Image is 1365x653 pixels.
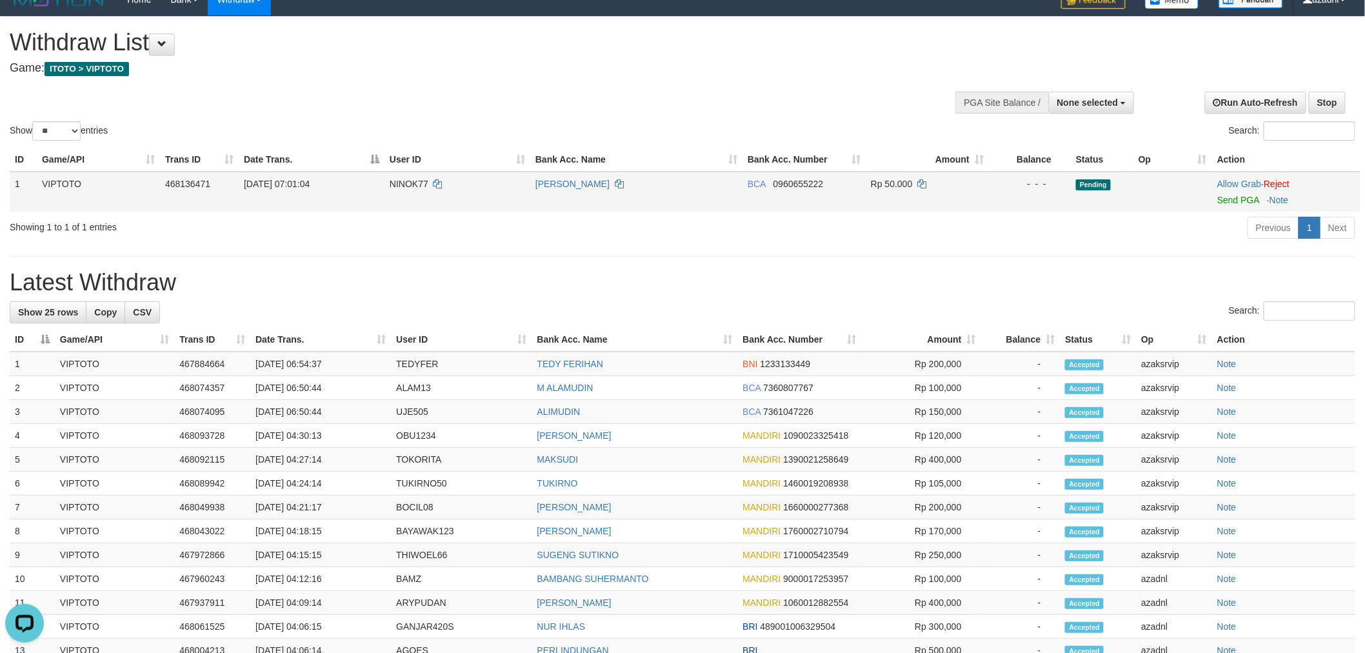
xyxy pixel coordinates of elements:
span: MANDIRI [742,574,781,584]
span: Accepted [1065,574,1104,585]
td: 8 [10,519,55,543]
span: Accepted [1065,527,1104,537]
a: Next [1320,217,1355,239]
td: [DATE] 06:50:44 [250,400,391,424]
span: Copy 1710005423549 to clipboard [783,550,848,560]
td: [DATE] 04:21:17 [250,496,391,519]
td: ALAM13 [391,376,532,400]
td: Rp 105,000 [861,472,981,496]
td: azaksrvip [1136,519,1212,543]
span: Accepted [1065,455,1104,466]
button: Open LiveChat chat widget [5,5,44,44]
input: Search: [1264,121,1355,141]
a: [PERSON_NAME] [537,502,612,512]
td: 467937911 [174,591,250,615]
td: 3 [10,400,55,424]
span: Show 25 rows [18,307,78,317]
span: Copy 7360807767 to clipboard [763,383,813,393]
td: 467960243 [174,567,250,591]
span: CSV [133,307,152,317]
td: VIPTOTO [37,172,160,212]
span: Copy 489001006329504 to clipboard [761,621,836,632]
td: azadnl [1136,567,1212,591]
a: SUGENG SUTIKNO [537,550,619,560]
td: - [981,615,1061,639]
span: MANDIRI [742,478,781,488]
td: 2 [10,376,55,400]
th: Action [1212,148,1360,172]
td: OBU1234 [391,424,532,448]
a: M ALAMUDIN [537,383,593,393]
td: - [981,496,1061,519]
a: Note [1217,383,1237,393]
td: BOCIL08 [391,496,532,519]
td: VIPTOTO [55,400,174,424]
td: 468043022 [174,519,250,543]
td: VIPTOTO [55,376,174,400]
td: azaksrvip [1136,448,1212,472]
span: MANDIRI [742,454,781,465]
td: - [981,352,1061,376]
td: VIPTOTO [55,496,174,519]
span: BRI [742,621,757,632]
td: VIPTOTO [55,424,174,448]
td: TUKIRNO50 [391,472,532,496]
td: 468089942 [174,472,250,496]
th: User ID: activate to sort column ascending [384,148,530,172]
span: Accepted [1065,359,1104,370]
td: [DATE] 04:09:14 [250,591,391,615]
a: Stop [1309,92,1346,114]
a: Note [1217,430,1237,441]
td: azaksrvip [1136,424,1212,448]
td: [DATE] 04:12:16 [250,567,391,591]
td: - [981,400,1061,424]
span: 468136471 [165,179,210,189]
td: 467972866 [174,543,250,567]
td: 468049938 [174,496,250,519]
span: Copy 9000017253957 to clipboard [783,574,848,584]
th: Date Trans.: activate to sort column descending [239,148,384,172]
span: Copy 1660000277368 to clipboard [783,502,848,512]
td: Rp 170,000 [861,519,981,543]
th: Amount: activate to sort column ascending [861,328,981,352]
label: Search: [1229,301,1355,321]
span: Copy 1390021258649 to clipboard [783,454,848,465]
span: · [1217,179,1264,189]
td: Rp 400,000 [861,591,981,615]
td: VIPTOTO [55,519,174,543]
td: 1 [10,172,37,212]
th: Trans ID: activate to sort column ascending [174,328,250,352]
th: Trans ID: activate to sort column ascending [160,148,239,172]
span: Accepted [1065,550,1104,561]
td: VIPTOTO [55,472,174,496]
th: Bank Acc. Name: activate to sort column ascending [532,328,738,352]
span: BCA [742,383,761,393]
a: Run Auto-Refresh [1205,92,1306,114]
td: VIPTOTO [55,352,174,376]
td: azadnl [1136,615,1212,639]
td: 1 [10,352,55,376]
td: - [981,567,1061,591]
a: Note [1217,359,1237,369]
th: Bank Acc. Number: activate to sort column ascending [742,148,866,172]
td: 467884664 [174,352,250,376]
div: - - - [994,177,1066,190]
th: ID: activate to sort column descending [10,328,55,352]
span: Copy 1090023325418 to clipboard [783,430,848,441]
td: BAYAWAK123 [391,519,532,543]
td: 468074357 [174,376,250,400]
td: - [981,424,1061,448]
a: Note [1270,195,1289,205]
span: BCA [748,179,766,189]
a: Note [1217,550,1237,560]
td: · [1212,172,1360,212]
a: NUR IHLAS [537,621,586,632]
span: Rp 50.000 [871,179,913,189]
h1: Withdraw List [10,30,897,55]
td: 5 [10,448,55,472]
span: Copy 0960655222 to clipboard [773,179,824,189]
a: Copy [86,301,125,323]
th: Game/API: activate to sort column ascending [55,328,174,352]
td: [DATE] 06:50:44 [250,376,391,400]
th: ID [10,148,37,172]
